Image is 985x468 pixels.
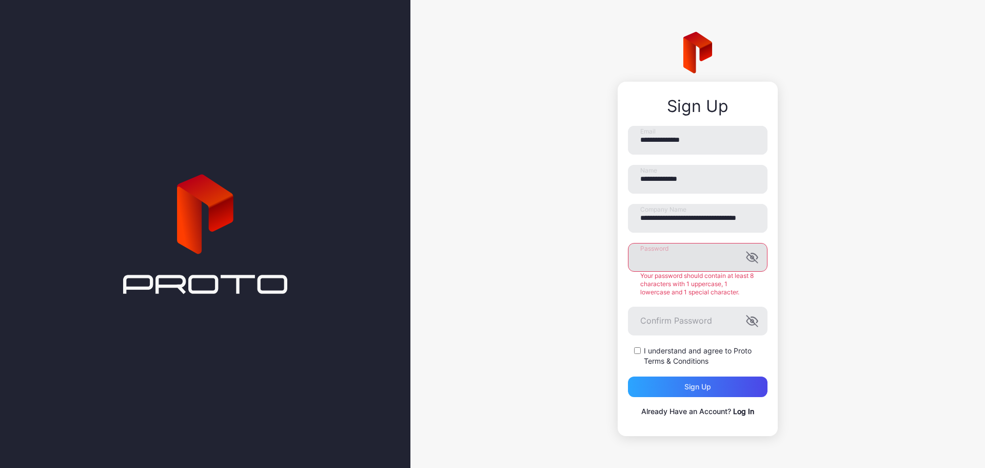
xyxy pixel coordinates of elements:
[746,315,758,327] button: Confirm Password
[733,407,754,416] a: Log In
[628,405,767,418] p: Already Have an Account?
[628,165,767,194] input: Name
[628,272,767,296] div: Your password should contain at least 8 characters with 1 uppercase, 1 lowercase and 1 special ch...
[644,346,752,365] a: Proto Terms & Conditions
[628,243,767,272] input: Password
[628,377,767,397] button: Sign up
[628,307,767,335] input: Confirm Password
[746,251,758,264] button: Password
[684,383,711,391] div: Sign up
[628,126,767,155] input: Email
[628,204,767,233] input: Company Name
[644,346,767,366] label: I understand and agree to
[628,97,767,116] div: Sign Up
